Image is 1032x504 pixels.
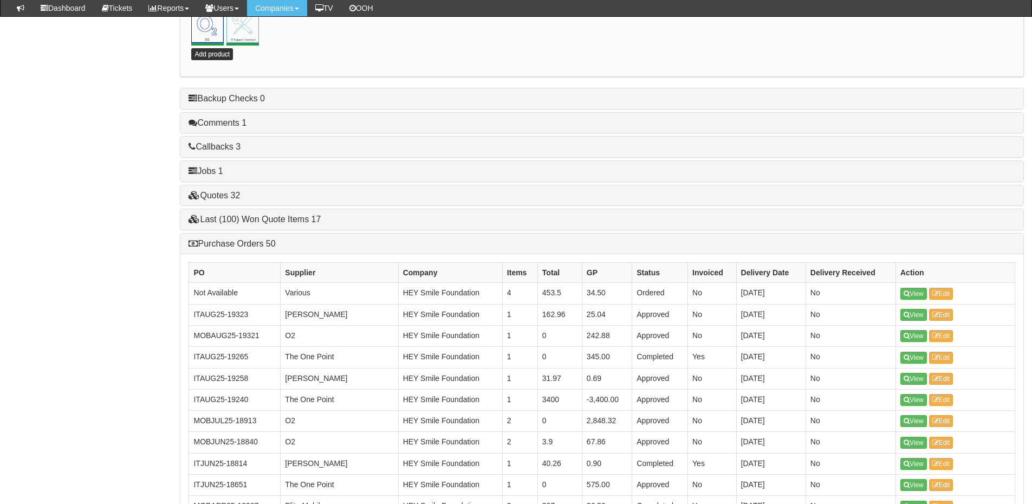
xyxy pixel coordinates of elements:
td: HEY Smile Foundation [398,368,502,389]
td: HEY Smile Foundation [398,411,502,432]
td: 2,848.32 [582,411,632,432]
td: Approved [632,325,688,346]
td: Approved [632,389,688,410]
td: No [806,453,895,474]
td: Completed [632,347,688,368]
td: HEY Smile Foundation [398,453,502,474]
td: ITAUG25-19240 [189,389,281,410]
th: PO [189,263,281,283]
td: MOBAUG25-19321 [189,325,281,346]
a: Add product [191,48,233,60]
td: HEY Smile Foundation [398,432,502,453]
td: MOBJUL25-18913 [189,411,281,432]
td: [DATE] [736,453,806,474]
td: Not Available [189,283,281,304]
td: Approved [632,368,688,389]
a: Mobile o2<br> No from date <br> No to date [191,10,224,43]
a: Edit [929,479,953,491]
a: View [900,415,927,427]
td: 1 [502,325,537,346]
td: No [688,304,737,325]
a: Callbacks 3 [189,142,241,151]
td: 1 [502,389,537,410]
th: Status [632,263,688,283]
td: No [806,347,895,368]
td: Completed [632,453,688,474]
td: 34.50 [582,283,632,304]
td: [DATE] [736,368,806,389]
td: ITJUN25-18651 [189,475,281,496]
a: View [900,394,927,406]
td: No [806,475,895,496]
th: Total [537,263,582,283]
td: Approved [632,432,688,453]
a: View [900,309,927,321]
td: 67.86 [582,432,632,453]
td: 575.00 [582,475,632,496]
td: No [806,389,895,410]
td: [DATE] [736,347,806,368]
td: 1 [502,347,537,368]
a: Purchase Orders 50 [189,239,275,248]
a: View [900,288,927,300]
td: 40.26 [537,453,582,474]
a: View [900,479,927,491]
td: [DATE] [736,325,806,346]
td: 2 [502,432,537,453]
img: o2.png [191,10,224,43]
td: No [806,304,895,325]
td: [PERSON_NAME] [281,453,398,474]
td: 0 [537,475,582,496]
th: Delivery Received [806,263,895,283]
a: Jobs 1 [189,166,223,176]
th: Company [398,263,502,283]
th: Invoiced [688,263,737,283]
td: No [806,432,895,453]
td: No [806,283,895,304]
td: ITAUG25-19258 [189,368,281,389]
td: 2 [502,411,537,432]
td: 242.88 [582,325,632,346]
td: 25.04 [582,304,632,325]
td: HEY Smile Foundation [398,304,502,325]
td: 453.5 [537,283,582,304]
a: Edit [929,373,953,385]
th: Delivery Date [736,263,806,283]
td: Approved [632,304,688,325]
td: [DATE] [736,475,806,496]
td: ITAUG25-19323 [189,304,281,325]
td: Yes [688,347,737,368]
th: Action [895,263,1015,283]
td: O2 [281,325,398,346]
td: The One Point [281,475,398,496]
td: Yes [688,453,737,474]
td: HEY Smile Foundation [398,283,502,304]
td: The One Point [281,389,398,410]
a: Backup Checks 0 [189,94,265,103]
td: 345.00 [582,347,632,368]
td: 4 [502,283,537,304]
td: [DATE] [736,283,806,304]
a: Last (100) Won Quote Items 17 [189,215,321,224]
a: Edit [929,330,953,342]
td: No [806,411,895,432]
td: [DATE] [736,304,806,325]
td: No [688,283,737,304]
td: Approved [632,411,688,432]
th: Supplier [281,263,398,283]
a: Edit [929,352,953,364]
a: View [900,458,927,470]
td: 0.90 [582,453,632,474]
td: O2 [281,432,398,453]
a: Edit [929,394,953,406]
td: Approved [632,475,688,496]
td: 0.69 [582,368,632,389]
td: HEY Smile Foundation [398,347,502,368]
a: Comments 1 [189,118,246,127]
td: 1 [502,304,537,325]
td: 31.97 [537,368,582,389]
td: 3.9 [537,432,582,453]
td: [DATE] [736,411,806,432]
a: Edit [929,458,953,470]
td: 1 [502,453,537,474]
